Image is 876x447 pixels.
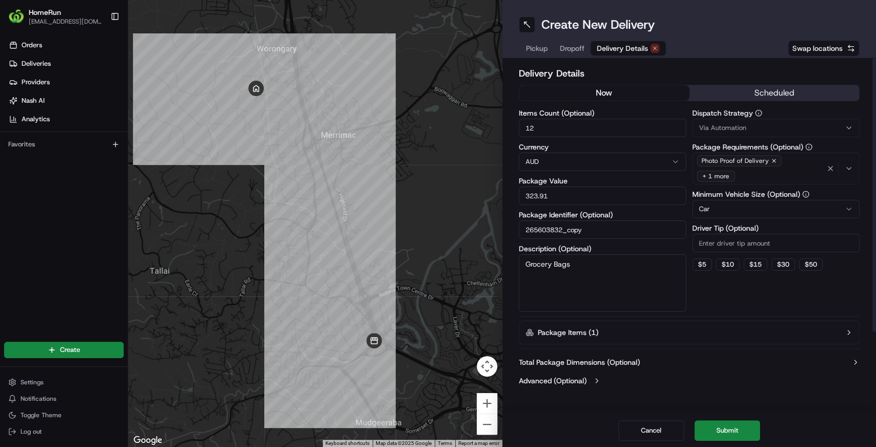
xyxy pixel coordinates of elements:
[692,191,860,198] label: Minimum Vehicle Size (Optional)
[60,345,80,355] span: Create
[22,78,50,87] span: Providers
[4,74,128,90] a: Providers
[771,258,795,271] button: $30
[692,143,860,151] label: Package Requirements (Optional)
[519,85,689,101] button: now
[22,59,51,68] span: Deliveries
[689,85,859,101] button: scheduled
[519,187,686,205] input: Enter package value
[692,119,860,137] button: Via Automation
[519,66,860,81] h2: Delivery Details
[4,392,124,406] button: Notifications
[526,43,548,53] span: Pickup
[560,43,585,53] span: Dropoff
[438,440,452,446] a: Terms
[799,258,823,271] button: $50
[4,136,124,153] div: Favorites
[4,92,128,109] a: Nash AI
[702,157,769,165] span: Photo Proof of Delivery
[597,43,648,53] span: Delivery Details
[325,440,369,447] button: Keyboard shortcuts
[519,245,686,252] label: Description (Optional)
[477,356,497,377] button: Map camera controls
[4,375,124,389] button: Settings
[29,7,61,17] button: HomeRun
[519,357,640,367] label: Total Package Dimensions (Optional)
[802,191,809,198] button: Minimum Vehicle Size (Optional)
[692,225,860,232] label: Driver Tip (Optional)
[477,414,497,435] button: Zoom out
[699,123,746,133] span: Via Automation
[755,109,762,117] button: Dispatch Strategy
[697,171,735,182] div: + 1 more
[519,119,686,137] input: Enter number of items
[131,434,165,447] a: Open this area in Google Maps (opens a new window)
[519,211,686,218] label: Package Identifier (Optional)
[4,4,106,29] button: HomeRunHomeRun[EMAIL_ADDRESS][DOMAIN_NAME]
[4,37,128,53] a: Orders
[4,408,124,422] button: Toggle Theme
[8,8,25,25] img: HomeRun
[716,258,739,271] button: $10
[519,254,686,312] textarea: Grocery Bags
[744,258,767,271] button: $15
[519,376,860,386] button: Advanced (Optional)
[692,258,712,271] button: $5
[21,395,56,403] span: Notifications
[519,376,587,386] label: Advanced (Optional)
[519,220,686,239] input: Enter package identifier
[21,378,44,386] span: Settings
[792,43,843,53] span: Swap locations
[21,427,42,436] span: Log out
[692,109,860,117] label: Dispatch Strategy
[22,41,42,50] span: Orders
[541,16,655,33] h1: Create New Delivery
[538,327,598,338] label: Package Items ( 1 )
[519,357,860,367] button: Total Package Dimensions (Optional)
[376,440,432,446] span: Map data ©2025 Google
[458,440,499,446] a: Report a map error
[477,393,497,414] button: Zoom in
[694,420,760,441] button: Submit
[29,17,102,26] button: [EMAIL_ADDRESS][DOMAIN_NAME]
[4,342,124,358] button: Create
[4,424,124,439] button: Log out
[805,143,812,151] button: Package Requirements (Optional)
[618,420,684,441] button: Cancel
[519,109,686,117] label: Items Count (Optional)
[21,411,62,419] span: Toggle Theme
[519,143,686,151] label: Currency
[4,111,128,127] a: Analytics
[4,55,128,72] a: Deliveries
[22,96,45,105] span: Nash AI
[519,321,860,344] button: Package Items (1)
[692,153,860,184] button: Photo Proof of Delivery+ 1 more
[788,40,860,57] button: Swap locations
[519,177,686,184] label: Package Value
[692,234,860,252] input: Enter driver tip amount
[22,115,50,124] span: Analytics
[131,434,165,447] img: Google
